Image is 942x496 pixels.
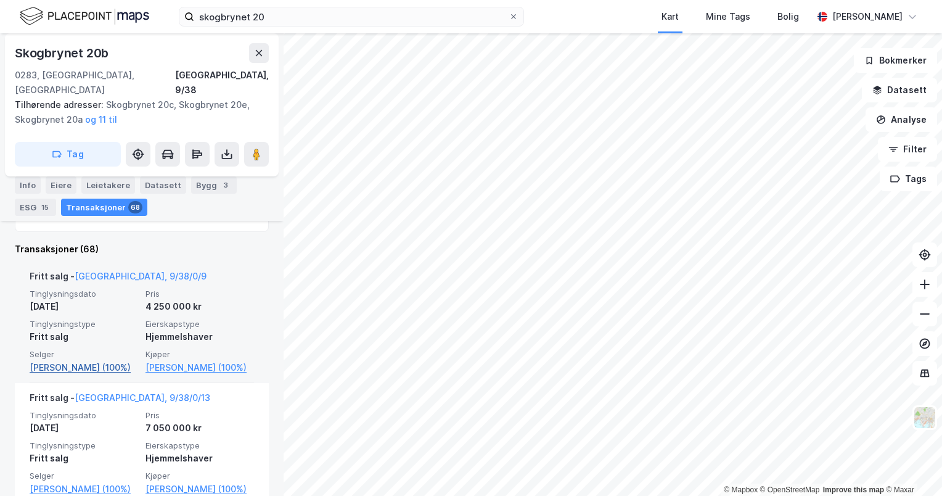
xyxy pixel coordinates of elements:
div: Bygg [191,176,237,194]
div: Hjemmelshaver [145,451,254,466]
div: 0283, [GEOGRAPHIC_DATA], [GEOGRAPHIC_DATA] [15,68,175,97]
div: Transaksjoner (68) [15,242,269,257]
span: Selger [30,471,138,481]
div: Leietakere [81,176,135,194]
a: [GEOGRAPHIC_DATA], 9/38/0/9 [75,271,207,281]
div: Skogbrynet 20c, Skogbrynet 20e, Skogbrynet 20a [15,97,259,127]
input: Søk på adresse, matrikkel, gårdeiere, leietakere eller personer [194,7,509,26]
span: Eierskapstype [145,440,254,451]
img: Z [913,406,936,429]
div: Datasett [140,176,186,194]
div: [DATE] [30,421,138,436]
div: [GEOGRAPHIC_DATA], 9/38 [175,68,269,97]
span: Tinglysningsdato [30,289,138,299]
div: Bolig [777,9,799,24]
div: Fritt salg - [30,269,207,289]
div: 7 050 000 kr [145,421,254,436]
button: Datasett [862,78,937,102]
div: Kontrollprogram for chat [880,437,942,496]
a: [PERSON_NAME] (100%) [145,360,254,375]
span: Pris [145,410,254,421]
div: ESG [15,199,56,216]
div: 15 [39,201,51,213]
div: Info [15,176,41,194]
div: Skogbrynet 20b [15,43,111,63]
div: Fritt salg - [30,391,210,410]
div: 68 [128,201,142,213]
div: [PERSON_NAME] [832,9,903,24]
button: Tags [880,167,937,191]
div: 4 250 000 kr [145,299,254,314]
span: Tinglysningstype [30,440,138,451]
a: Improve this map [823,486,884,494]
a: [GEOGRAPHIC_DATA], 9/38/0/13 [75,392,210,403]
div: Fritt salg [30,329,138,344]
a: [PERSON_NAME] (100%) [30,360,138,375]
img: logo.f888ab2527a4732fd821a326f86c7f29.svg [20,6,149,27]
div: 3 [219,179,232,191]
span: Tinglysningstype [30,319,138,329]
a: OpenStreetMap [760,486,820,494]
div: Mine Tags [706,9,750,24]
button: Bokmerker [854,48,937,73]
span: Kjøper [145,349,254,360]
span: Kjøper [145,471,254,481]
div: Hjemmelshaver [145,329,254,344]
div: Fritt salg [30,451,138,466]
div: Eiere [46,176,76,194]
span: Tilhørende adresser: [15,99,106,110]
button: Filter [878,137,937,162]
a: Mapbox [724,486,758,494]
span: Pris [145,289,254,299]
iframe: Chat Widget [880,437,942,496]
span: Tinglysningsdato [30,410,138,421]
button: Analyse [866,107,937,132]
button: Tag [15,142,121,167]
div: [DATE] [30,299,138,314]
div: Transaksjoner [61,199,147,216]
span: Eierskapstype [145,319,254,329]
div: Kart [661,9,679,24]
span: Selger [30,349,138,360]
